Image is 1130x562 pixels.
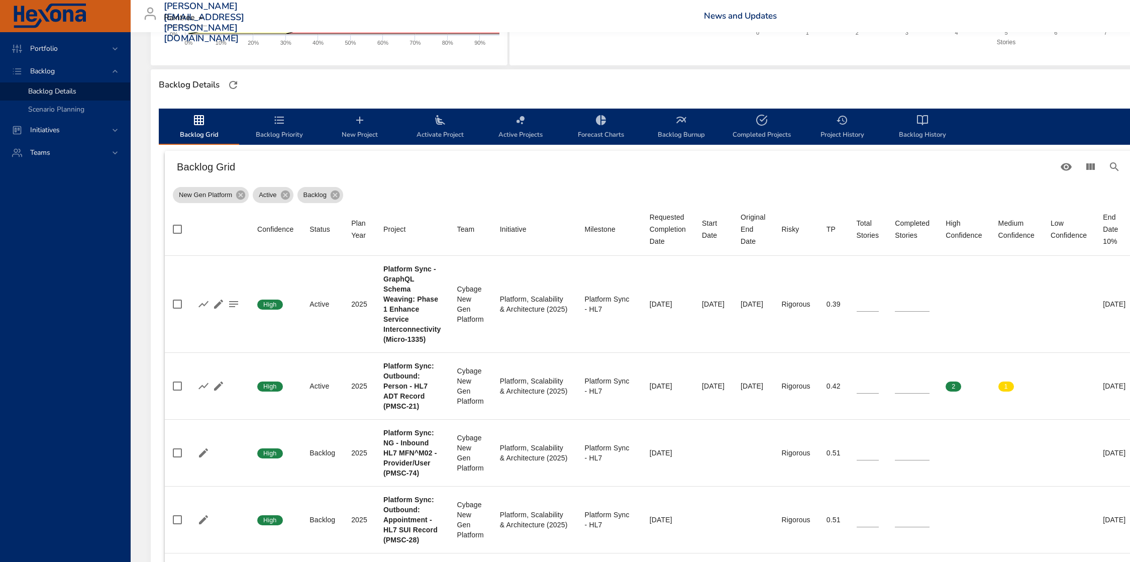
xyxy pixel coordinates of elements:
[741,381,765,391] div: [DATE]
[567,114,635,141] span: Forecast Charts
[257,382,283,391] span: High
[857,217,879,241] span: Total Stories
[457,284,484,324] div: Cybage New Gen Platform
[500,376,569,396] div: Platform, Scalability & Architecture (2025)
[310,299,335,309] div: Active
[173,187,249,203] div: New Gen Platform
[383,362,434,410] b: Platform Sync: Outbound: Person - HL7 ADT Record (PMSC-21)
[650,299,686,309] div: [DATE]
[345,40,356,46] text: 50%
[383,223,441,235] span: Project
[827,515,841,525] div: 0.51
[1104,30,1107,36] text: 7
[741,211,765,247] div: Original End Date
[173,190,238,200] span: New Gen Platform
[585,223,615,235] div: Milestone
[1004,30,1007,36] text: 5
[856,30,859,36] text: 2
[998,382,1014,391] span: 1
[741,299,765,309] div: [DATE]
[895,217,930,241] div: Completed Stories
[257,223,293,235] div: Confidence
[457,223,484,235] span: Team
[383,496,438,544] b: Platform Sync: Outbound: Appointment - HL7 SUI Record (PMSC-28)
[377,40,388,46] text: 60%
[781,299,810,309] div: Rigorous
[702,217,725,241] span: Start Date
[22,148,58,157] span: Teams
[827,448,841,458] div: 0.51
[756,30,759,36] text: 0
[442,40,453,46] text: 80%
[156,77,223,93] div: Backlog Details
[22,66,63,76] span: Backlog
[998,217,1035,241] div: Medium Confidence
[409,40,421,46] text: 70%
[500,223,527,235] div: Initiative
[457,223,475,235] div: Team
[1103,515,1125,525] div: [DATE]
[351,381,367,391] div: 2025
[1054,30,1057,36] text: 6
[406,114,474,141] span: Activate Project
[650,211,686,247] div: Requested Completion Date
[650,381,686,391] div: [DATE]
[22,125,68,135] span: Initiatives
[998,217,1035,241] div: Sort
[164,1,245,44] h3: [PERSON_NAME][EMAIL_ADDRESS][PERSON_NAME][DOMAIN_NAME]
[457,500,484,540] div: Cybage New Gen Platform
[196,379,211,394] button: Show Burnup
[326,114,394,141] span: New Project
[702,217,725,241] div: Sort
[946,217,982,241] div: High Confidence
[486,114,555,141] span: Active Projects
[827,223,836,235] div: TP
[28,105,84,114] span: Scenario Planning
[257,300,283,309] span: High
[297,190,333,200] span: Backlog
[857,217,879,241] div: Sort
[500,223,569,235] span: Initiative
[196,512,211,527] button: Edit Project Details
[1103,299,1125,309] div: [DATE]
[650,515,686,525] div: [DATE]
[650,211,686,247] div: Sort
[808,114,876,141] span: Project History
[248,40,259,46] text: 20%
[827,223,841,235] span: TP
[310,223,330,235] div: Status
[500,510,569,530] div: Platform, Scalability & Architecture (2025)
[1051,217,1087,241] div: Sort
[253,187,293,203] div: Active
[474,40,485,46] text: 90%
[781,448,810,458] div: Rigorous
[905,30,908,36] text: 3
[806,30,809,36] text: 1
[22,44,66,53] span: Portfolio
[997,39,1015,46] text: Stories
[297,187,343,203] div: Backlog
[310,515,335,525] div: Backlog
[585,376,634,396] div: Platform Sync - HL7
[257,223,293,235] div: Sort
[383,223,406,235] div: Project
[1051,382,1066,391] span: 0
[211,379,226,394] button: Edit Project Details
[946,217,982,241] div: Sort
[196,297,211,312] button: Show Burnup
[211,297,226,312] button: Edit Project Details
[351,217,367,241] span: Plan Year
[383,265,441,343] b: Platform Sync - GraphQL Schema Weaving: Phase 1 Enhance Service Interconnectivity (Micro-1335)
[1103,381,1125,391] div: [DATE]
[351,217,367,241] div: Sort
[1051,217,1087,241] span: Low Confidence
[781,515,810,525] div: Rigorous
[351,448,367,458] div: 2025
[827,299,841,309] div: 0.39
[1103,448,1125,458] div: [DATE]
[280,40,291,46] text: 30%
[12,4,87,29] img: Hexona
